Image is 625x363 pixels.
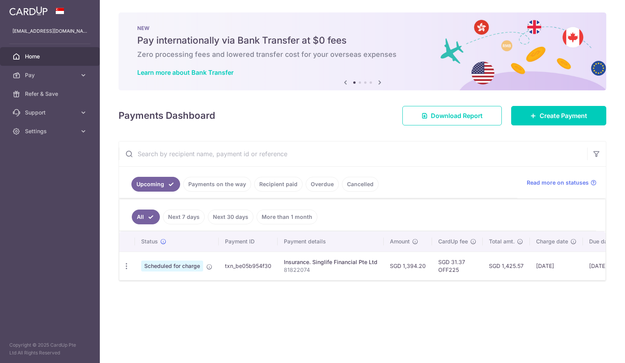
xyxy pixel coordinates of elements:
p: [EMAIL_ADDRESS][DOMAIN_NAME] [12,27,87,35]
p: NEW [137,25,588,31]
th: Payment details [278,231,384,252]
div: Insurance. Singlife Financial Pte Ltd [284,258,377,266]
span: Refer & Save [25,90,76,98]
img: Bank transfer banner [119,12,606,90]
a: Create Payment [511,106,606,125]
span: Pay [25,71,76,79]
a: Next 30 days [208,210,253,224]
a: Next 7 days [163,210,205,224]
a: Overdue [306,177,339,192]
span: Due date [589,238,613,245]
a: Upcoming [131,177,180,192]
h4: Payments Dashboard [119,109,215,123]
th: Payment ID [219,231,278,252]
span: Total amt. [489,238,515,245]
td: SGD 1,425.57 [483,252,530,280]
td: SGD 31.37 OFF225 [432,252,483,280]
a: Read more on statuses [527,179,597,187]
span: Read more on statuses [527,179,589,187]
span: Home [25,53,76,60]
span: Download Report [431,111,483,120]
span: Amount [390,238,410,245]
span: Support [25,109,76,116]
a: Learn more about Bank Transfer [137,69,234,76]
span: CardUp fee [438,238,468,245]
span: Create Payment [540,111,587,120]
img: CardUp [9,6,48,16]
span: Charge date [536,238,568,245]
td: SGD 1,394.20 [384,252,432,280]
a: Recipient paid [254,177,303,192]
span: Scheduled for charge [141,261,203,271]
iframe: Opens a widget where you can find more information [575,340,617,359]
a: More than 1 month [257,210,317,224]
input: Search by recipient name, payment id or reference [119,141,587,166]
h6: Zero processing fees and lowered transfer cost for your overseas expenses [137,50,588,59]
a: Download Report [402,106,502,125]
span: Settings [25,127,76,135]
span: Status [141,238,158,245]
a: Payments on the way [183,177,251,192]
td: [DATE] [530,252,583,280]
a: All [132,210,160,224]
p: 81822074 [284,266,377,274]
a: Cancelled [342,177,379,192]
h5: Pay internationally via Bank Transfer at $0 fees [137,34,588,47]
td: txn_be05b954f30 [219,252,278,280]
